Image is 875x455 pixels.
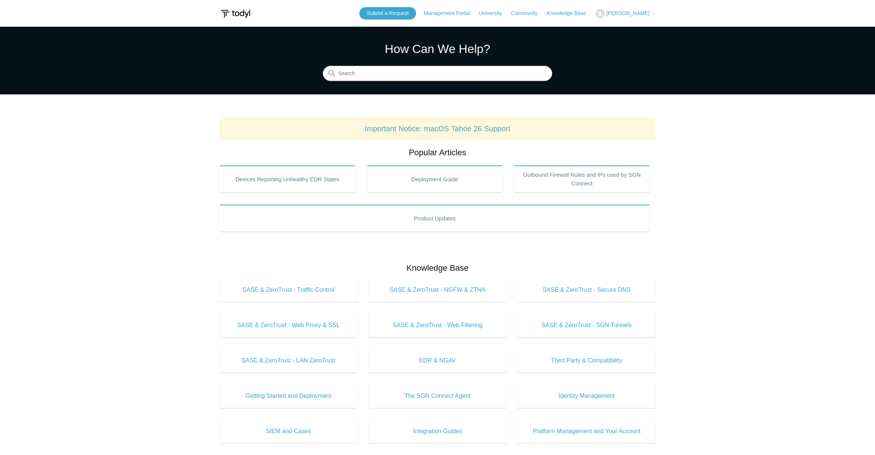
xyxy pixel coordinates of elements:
[369,313,507,337] a: SASE & ZeroTrust - Web Filtering
[365,124,510,133] a: Important Notice: macOS Tahoe 26 Support
[380,356,495,365] span: EDR & NGAV
[529,356,644,365] span: Third Party & Compatibility
[547,9,594,17] a: Knowledge Base
[380,427,495,436] span: Integration Guides
[518,313,655,337] a: SASE & ZeroTrust - SGN Tunnels
[369,384,507,408] a: The SGN Connect Agent
[231,356,346,365] span: SASE & ZeroTrust - LAN ZeroTrust
[220,349,357,373] a: SASE & ZeroTrust - LAN ZeroTrust
[367,165,503,193] a: Deployment Guide
[514,165,650,193] a: Outbound Firewall Rules and IPs used by SGN Connect
[323,66,552,81] input: Search
[380,321,495,330] span: SASE & ZeroTrust - Web Filtering
[220,262,655,274] h2: Knowledge Base
[220,384,357,408] a: Getting Started and Deployment
[359,7,416,20] a: Submit a Request
[380,391,495,400] span: The SGN Connect Agent
[231,427,346,436] span: SIEM and Cases
[220,278,357,302] a: SASE & ZeroTrust - Traffic Control
[220,419,357,443] a: SIEM and Cases
[369,419,507,443] a: Integration Guides
[380,285,495,294] span: SASE & ZeroTrust - NGFW & ZTNA
[220,165,356,193] a: Devices Reporting Unhealthy EDR States
[518,419,655,443] a: Platform Management and Your Account
[424,9,477,17] a: Management Portal
[529,391,644,400] span: Identity Management
[529,321,644,330] span: SASE & ZeroTrust - SGN Tunnels
[231,285,346,294] span: SASE & ZeroTrust - Traffic Control
[518,384,655,408] a: Identity Management
[231,321,346,330] span: SASE & ZeroTrust - Web Proxy & SSL
[511,9,545,17] a: Community
[479,9,509,17] a: University
[595,9,655,18] button: [PERSON_NAME]
[220,7,251,21] img: Todyl Support Center Help Center home page
[220,313,357,337] a: SASE & ZeroTrust - Web Proxy & SSL
[518,349,655,373] a: Third Party & Compatibility
[369,278,507,302] a: SASE & ZeroTrust - NGFW & ZTNA
[323,40,552,58] h1: How Can We Help?
[529,427,644,436] span: Platform Management and Your Account
[606,10,649,16] span: [PERSON_NAME]
[220,146,655,159] h2: Popular Articles
[231,391,346,400] span: Getting Started and Deployment
[518,278,655,302] a: SASE & ZeroTrust - Secure DNS
[220,205,650,232] a: Product Updates
[369,349,507,373] a: EDR & NGAV
[529,285,644,294] span: SASE & ZeroTrust - Secure DNS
